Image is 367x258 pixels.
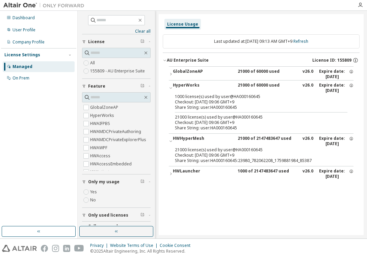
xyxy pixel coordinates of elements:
[12,64,32,69] div: Managed
[52,245,59,252] img: instagram.svg
[82,29,151,34] a: Clear all
[175,147,331,153] div: 21000 license(s) used by user@HA000160645
[238,83,298,93] div: 21000 of 60000 used
[173,168,234,179] div: HWLauncher
[140,39,145,44] span: Clear filter
[90,67,146,75] label: 155809 - AU Enterprise Suite
[317,168,353,179] div: Expire date: [DATE]
[140,84,145,89] span: Clear filter
[312,58,351,63] span: License ID: 155809
[90,128,142,136] label: HWAMDCPrivateAuthoring
[2,245,37,252] img: altair_logo.svg
[175,115,331,120] div: 21000 license(s) used by user@HA000160645
[175,120,331,125] div: Checkout: [DATE] 09:06 GMT+9
[90,152,112,160] label: HWAccess
[90,111,115,120] label: HyperWorks
[163,53,360,68] button: AU Enterprise SuiteLicense ID: 155809
[88,213,128,218] span: Only used licenses
[140,179,145,185] span: Clear filter
[74,245,84,252] img: youtube.svg
[167,58,209,63] div: AU Enterprise Suite
[317,136,353,147] div: Expire date: [DATE]
[303,69,313,79] div: v26.0
[303,83,313,93] div: v26.0
[82,34,151,49] button: License
[293,38,308,44] a: Refresh
[82,79,151,94] button: Feature
[82,208,151,223] button: Only used licenses
[63,245,70,252] img: linkedin.svg
[12,75,29,81] div: On Prem
[175,153,331,158] div: Checkout: [DATE] 09:06 GMT+9
[140,213,145,218] span: Clear filter
[12,15,35,21] div: Dashboard
[90,103,120,111] label: GlobalZoneAP
[4,52,40,58] div: License Settings
[90,188,98,196] label: Yes
[90,248,194,254] p: © 2025 Altair Engineering, Inc. All Rights Reserved.
[90,243,110,248] div: Privacy
[169,134,353,149] button: HWHyperMesh21000 of 2147483647 usedv26.0Expire date:[DATE]
[175,158,331,163] div: Share String: user:HA000160645:23980_782062208_1759881984_85387
[169,80,353,95] button: HyperWorks21000 of 60000 usedv26.0Expire date:[DATE]
[82,174,151,189] button: Only my usage
[173,136,234,147] div: HWHyperMesh
[175,99,331,105] div: Checkout: [DATE] 09:06 GMT+9
[175,125,331,131] div: Share String: user:HA000160645
[90,168,113,176] label: HWActivate
[41,245,48,252] img: facebook.svg
[90,196,97,204] label: No
[173,83,234,93] div: HyperWorks
[163,34,360,49] div: Last updated at: [DATE] 09:13 AM GMT+9
[173,69,234,79] div: GlobalZoneAP
[238,168,298,179] div: 1000 of 2147483647 used
[160,243,194,248] div: Cookie Consent
[238,136,298,147] div: 21000 of 2147483647 used
[167,22,198,27] div: License Usage
[317,83,353,93] div: Expire date: [DATE]
[88,224,140,234] span: Collapse on share string
[303,136,313,147] div: v26.0
[90,136,148,144] label: HWAMDCPrivateExplorerPlus
[90,160,133,168] label: HWAccessEmbedded
[317,69,353,79] div: Expire date: [DATE]
[3,2,88,9] img: Altair One
[175,94,331,99] div: 1000 license(s) used by user@HA000160645
[90,144,109,152] label: HWAWPF
[238,69,298,79] div: 21000 of 60000 used
[303,168,313,179] div: v26.0
[169,166,353,181] button: HWLauncher1000 of 2147483647 usedv26.0Expire date:[DATE]
[175,105,331,110] div: Share String: user:HA000160645
[88,39,105,44] span: License
[12,39,45,45] div: Company Profile
[90,120,111,128] label: HWAIFPBS
[88,179,120,185] span: Only my usage
[110,243,160,248] div: Website Terms of Use
[12,27,35,33] div: User Profile
[169,67,353,82] button: GlobalZoneAP21000 of 60000 usedv26.0Expire date:[DATE]
[90,59,96,67] label: All
[88,84,105,89] span: Feature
